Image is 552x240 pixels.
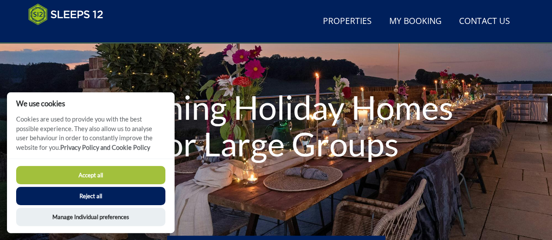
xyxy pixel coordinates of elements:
img: Sleeps 12 [28,3,103,25]
button: Manage Individual preferences [16,208,165,226]
h1: Stunning Holiday Homes for Large Groups [83,71,470,179]
a: My Booking [386,12,445,31]
iframe: Customer reviews powered by Trustpilot [24,30,116,38]
h2: We use cookies [7,99,175,108]
a: Privacy Policy and Cookie Policy [60,144,150,151]
a: Properties [319,12,375,31]
a: Contact Us [456,12,514,31]
button: Accept all [16,166,165,184]
button: Reject all [16,187,165,205]
p: Cookies are used to provide you with the best possible experience. They also allow us to analyse ... [7,115,175,159]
